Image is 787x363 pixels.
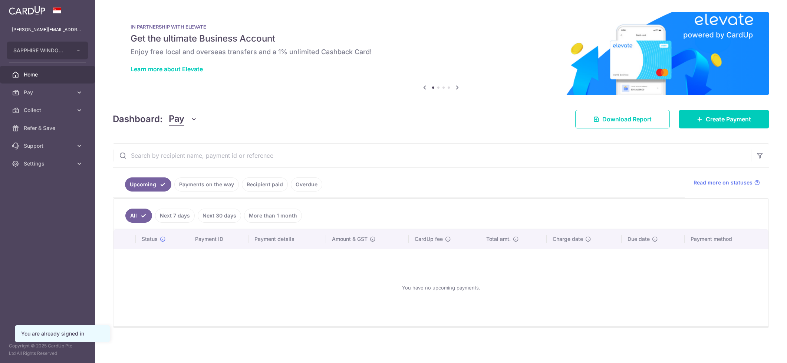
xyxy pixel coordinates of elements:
button: Pay [169,112,197,126]
img: Renovation banner [113,12,769,95]
a: More than 1 month [244,209,302,223]
p: IN PARTNERSHIP WITH ELEVATE [131,24,751,30]
a: Payments on the way [174,177,239,192]
a: Read more on statuses [694,179,760,186]
span: Due date [628,235,650,243]
a: All [125,209,152,223]
a: Upcoming [125,177,171,192]
span: Refer & Save [24,124,73,132]
input: Search by recipient name, payment id or reference [113,144,751,167]
th: Payment method [685,229,768,249]
span: Pay [169,112,184,126]
div: You are already signed in [21,330,103,337]
div: You have no upcoming payments. [122,255,760,320]
a: Next 7 days [155,209,195,223]
th: Payment details [248,229,326,249]
a: Next 30 days [198,209,241,223]
span: Settings [24,160,73,167]
span: Home [24,71,73,78]
span: Pay [24,89,73,96]
th: Payment ID [189,229,249,249]
span: Total amt. [486,235,511,243]
button: SAPPHIRE WINDOWS PTE LTD [7,42,88,59]
span: Create Payment [706,115,751,124]
h6: Enjoy free local and overseas transfers and a 1% unlimited Cashback Card! [131,48,751,56]
span: Status [142,235,158,243]
span: Support [24,142,73,150]
p: [PERSON_NAME][EMAIL_ADDRESS][DOMAIN_NAME] [12,26,83,33]
a: Learn more about Elevate [131,65,203,73]
span: Charge date [553,235,583,243]
h5: Get the ultimate Business Account [131,33,751,45]
span: SAPPHIRE WINDOWS PTE LTD [13,47,68,54]
a: Create Payment [679,110,769,128]
span: Amount & GST [332,235,368,243]
h4: Dashboard: [113,112,163,126]
span: CardUp fee [415,235,443,243]
span: Read more on statuses [694,179,753,186]
a: Recipient paid [242,177,288,192]
a: Overdue [291,177,322,192]
span: Download Report [602,115,652,124]
img: CardUp [9,6,45,15]
a: Download Report [575,110,670,128]
span: Collect [24,107,73,114]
